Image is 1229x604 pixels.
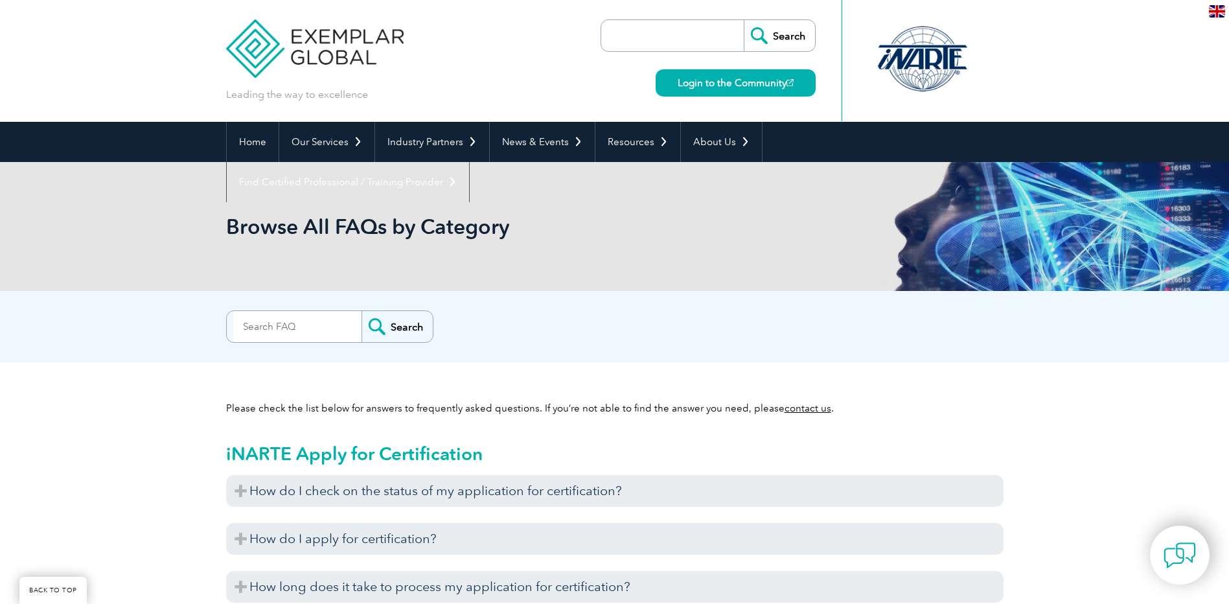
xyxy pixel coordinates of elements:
h3: How do I apply for certification? [226,523,1004,555]
a: BACK TO TOP [19,577,87,604]
p: Please check the list below for answers to frequently asked questions. If you’re not able to find... [226,401,1004,415]
p: Leading the way to excellence [226,87,368,102]
a: Find Certified Professional / Training Provider [227,162,469,202]
input: Search [362,311,433,342]
input: Search [744,20,815,51]
h2: iNARTE Apply for Certification [226,443,1004,464]
a: Industry Partners [375,122,489,162]
a: Home [227,122,279,162]
img: open_square.png [787,79,794,86]
img: contact-chat.png [1164,539,1196,572]
a: contact us [785,402,831,414]
a: Resources [595,122,680,162]
h1: Browse All FAQs by Category [226,214,724,239]
a: Login to the Community [656,69,816,97]
h3: How do I check on the status of my application for certification? [226,475,1004,507]
h3: How long does it take to process my application for certification? [226,571,1004,603]
a: About Us [681,122,762,162]
a: Our Services [279,122,374,162]
img: en [1209,5,1225,17]
input: Search FAQ [233,311,362,342]
a: News & Events [490,122,595,162]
